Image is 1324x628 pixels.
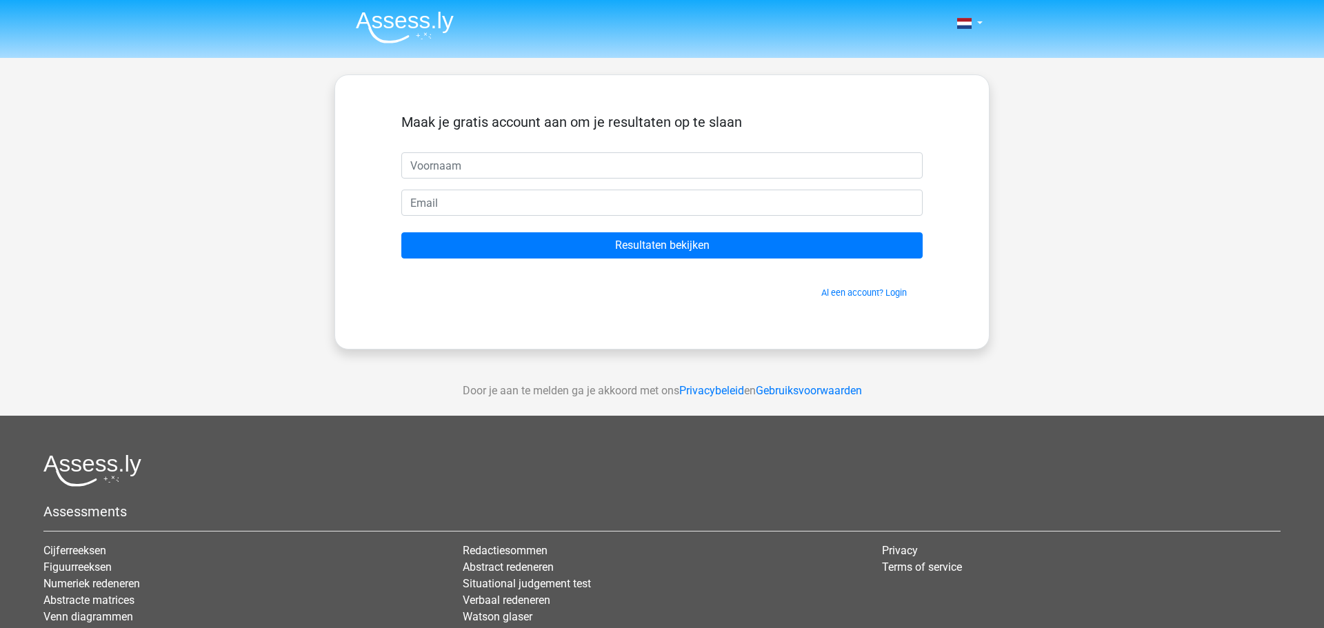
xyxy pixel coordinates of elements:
a: Watson glaser [463,610,532,623]
input: Resultaten bekijken [401,232,923,259]
a: Abstracte matrices [43,594,134,607]
a: Al een account? Login [821,287,907,298]
a: Abstract redeneren [463,560,554,574]
a: Privacy [882,544,918,557]
img: Assessly [356,11,454,43]
a: Redactiesommen [463,544,548,557]
h5: Assessments [43,503,1281,520]
img: Assessly logo [43,454,141,487]
a: Terms of service [882,560,962,574]
a: Situational judgement test [463,577,591,590]
a: Gebruiksvoorwaarden [756,384,862,397]
a: Figuurreeksen [43,560,112,574]
input: Voornaam [401,152,923,179]
a: Venn diagrammen [43,610,133,623]
input: Email [401,190,923,216]
h5: Maak je gratis account aan om je resultaten op te slaan [401,114,923,130]
a: Privacybeleid [679,384,744,397]
a: Verbaal redeneren [463,594,550,607]
a: Numeriek redeneren [43,577,140,590]
a: Cijferreeksen [43,544,106,557]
